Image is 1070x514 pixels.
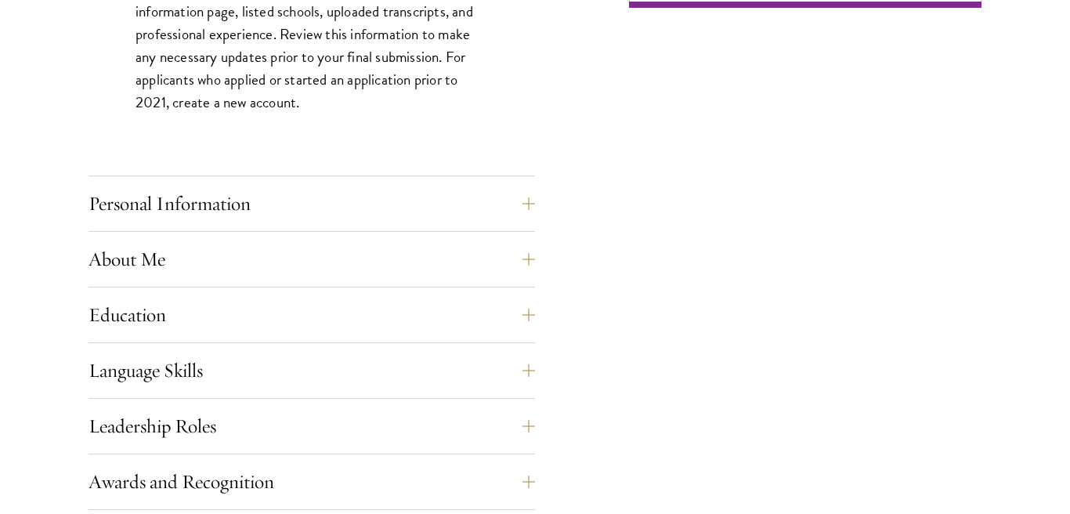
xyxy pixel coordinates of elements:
button: About Me [89,241,535,278]
button: Awards and Recognition [89,463,535,501]
button: Education [89,296,535,334]
button: Language Skills [89,352,535,389]
button: Personal Information [89,185,535,223]
button: Leadership Roles [89,407,535,445]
